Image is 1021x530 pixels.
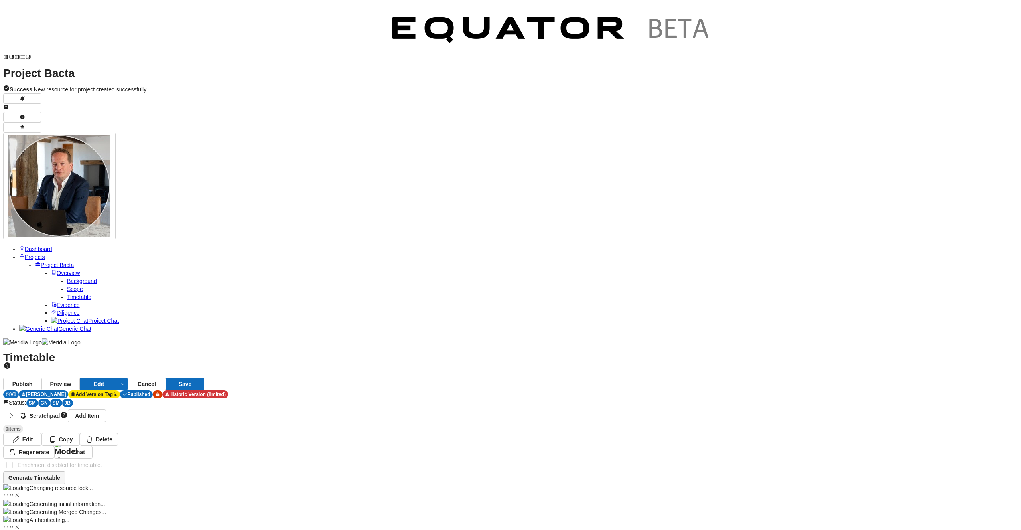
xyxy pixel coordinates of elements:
[10,86,146,93] span: New resource for project created successfully
[80,433,118,446] button: Delete
[30,509,106,515] span: Generating Merged Changes...
[67,286,83,292] a: Scope
[55,441,78,463] img: Model Icon
[51,302,80,308] a: Evidence
[62,399,73,407] div: JB
[3,500,30,508] img: Loading
[3,471,65,484] button: Generate Timetable
[42,338,81,346] img: Meridia Logo
[19,325,58,333] img: Generic Chat
[51,270,80,276] a: Overview
[19,254,45,260] a: Projects
[16,458,105,472] label: Enrichment disabled for timetable.
[30,485,93,491] span: Changing resource lock...
[67,294,91,300] a: Timetable
[51,317,88,325] img: Project Chat
[3,354,1018,370] h1: Timetable
[51,310,80,316] a: Diligence
[3,378,41,390] button: Publish
[9,399,26,406] span: Status:
[41,433,80,446] button: Copy
[30,412,60,420] strong: Scratchpad
[26,399,38,407] div: SM
[118,378,128,390] button: Edit
[162,390,228,398] div: Historic Version (limited)
[3,390,19,398] div: V 1
[3,484,30,492] img: Loading
[80,378,118,390] button: Edit
[19,246,52,252] a: Dashboard
[51,318,119,324] a: Project ChatProject Chat
[25,254,45,260] span: Projects
[35,262,74,268] a: Project Bacta
[3,516,30,524] img: Loading
[25,246,52,252] span: Dashboard
[30,501,105,507] span: Generating initial information...
[58,326,91,332] span: Generic Chat
[68,409,106,422] a: Add Item
[3,508,30,516] img: Loading
[57,302,80,308] span: Evidence
[128,378,166,390] button: Cancel
[3,338,42,346] img: Meridia Logo
[10,86,32,93] strong: Success
[3,407,1018,425] button: ScratchpadAdd Item
[3,69,1018,77] h1: Project Bacta
[57,270,80,276] span: Overview
[88,318,119,324] span: Project Chat
[3,433,41,446] button: Edit
[41,262,74,268] span: Project Bacta
[3,446,54,459] button: Regenerate
[41,378,80,390] button: Preview
[67,278,97,284] a: Background
[3,425,23,433] div: 0 items
[54,446,93,459] button: Model IconChat
[166,378,204,390] button: Save
[120,390,152,398] div: By you on now
[8,135,110,237] img: Profile Icon
[378,3,725,60] img: Customer Logo
[31,3,378,60] img: Customer Logo
[38,399,50,407] div: GN
[50,399,62,407] div: SM
[19,390,69,398] div: [PERSON_NAME]
[19,326,91,332] a: Generic ChatGeneric Chat
[68,390,120,398] div: Click to add version tag
[30,517,69,523] span: Authenticating...
[57,310,80,316] span: Diligence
